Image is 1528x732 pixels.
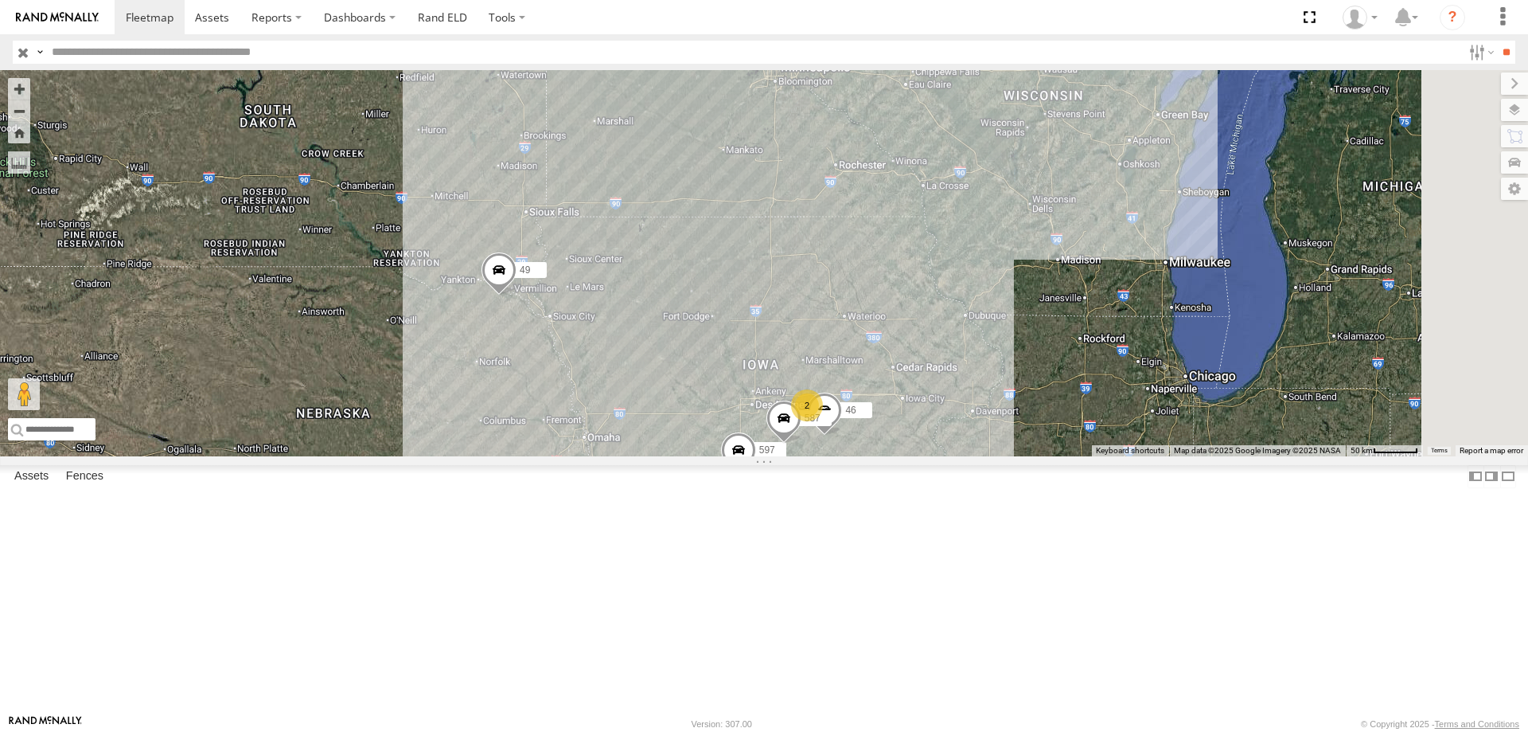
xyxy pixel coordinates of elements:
div: Version: 307.00 [692,719,752,729]
button: Zoom Home [8,122,30,143]
a: Report a map error [1460,446,1523,455]
div: Chase Tanke [1337,6,1383,29]
label: Search Query [33,41,46,64]
button: Map Scale: 50 km per 53 pixels [1346,445,1423,456]
label: Dock Summary Table to the Right [1483,465,1499,488]
label: Search Filter Options [1463,41,1497,64]
label: Hide Summary Table [1500,465,1516,488]
a: Terms and Conditions [1435,719,1519,729]
div: © Copyright 2025 - [1361,719,1519,729]
label: Measure [8,151,30,174]
label: Dock Summary Table to the Left [1468,465,1483,488]
a: Visit our Website [9,716,82,732]
a: Terms (opens in new tab) [1431,448,1448,454]
span: 46 [845,405,856,416]
button: Drag Pegman onto the map to open Street View [8,378,40,410]
span: Map data ©2025 Google Imagery ©2025 NASA [1174,446,1341,455]
img: rand-logo.svg [16,12,99,23]
i: ? [1440,5,1465,30]
div: 2 [791,389,823,421]
button: Keyboard shortcuts [1096,445,1164,456]
span: 49 [520,264,530,275]
button: Zoom in [8,78,30,100]
span: 587 [805,412,821,423]
label: Assets [6,465,57,487]
span: 50 km [1351,446,1373,455]
label: Map Settings [1501,178,1528,200]
label: Fences [58,465,111,487]
button: Zoom out [8,100,30,122]
span: 597 [759,444,775,456]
